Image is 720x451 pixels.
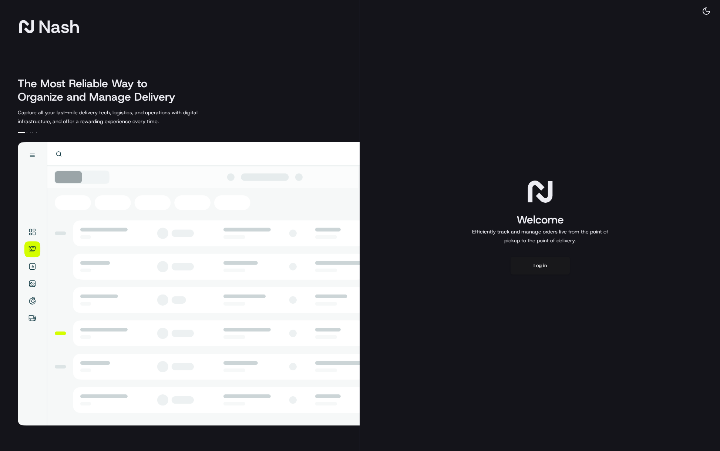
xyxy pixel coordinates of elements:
[469,212,611,227] h1: Welcome
[18,108,231,126] p: Capture all your last-mile delivery tech, logistics, and operations with digital infrastructure, ...
[38,19,80,34] span: Nash
[511,257,570,275] button: Log in
[18,77,184,104] h2: The Most Reliable Way to Organize and Manage Delivery
[18,142,360,425] img: illustration
[469,227,611,245] p: Efficiently track and manage orders live from the point of pickup to the point of delivery.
